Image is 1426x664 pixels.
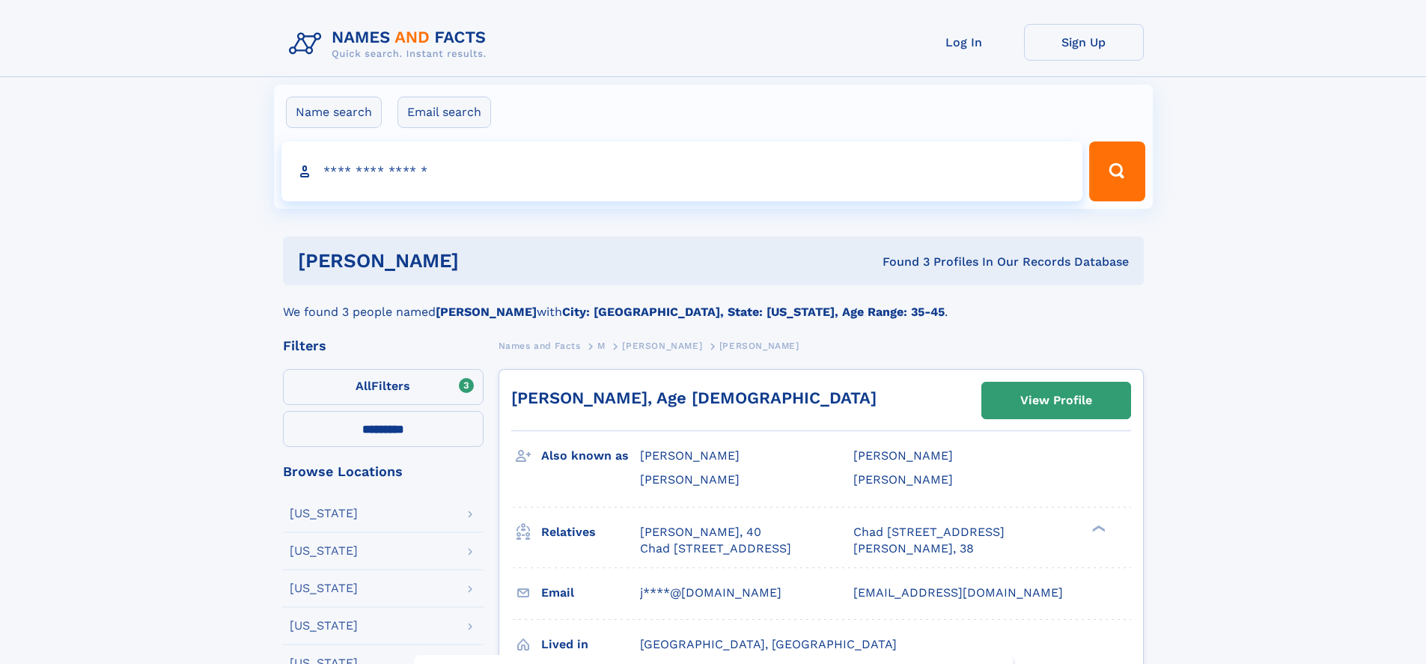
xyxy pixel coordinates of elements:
[290,508,358,520] div: [US_STATE]
[283,24,499,64] img: Logo Names and Facts
[622,341,702,351] span: [PERSON_NAME]
[298,252,671,270] h1: [PERSON_NAME]
[982,383,1130,418] a: View Profile
[356,379,371,393] span: All
[499,336,581,355] a: Names and Facts
[283,285,1144,321] div: We found 3 people named with .
[853,585,1063,600] span: [EMAIL_ADDRESS][DOMAIN_NAME]
[853,540,974,557] a: [PERSON_NAME], 38
[640,472,740,487] span: [PERSON_NAME]
[1089,141,1145,201] button: Search Button
[719,341,799,351] span: [PERSON_NAME]
[562,305,945,319] b: City: [GEOGRAPHIC_DATA], State: [US_STATE], Age Range: 35-45
[904,24,1024,61] a: Log In
[671,254,1129,270] div: Found 3 Profiles In Our Records Database
[290,620,358,632] div: [US_STATE]
[283,369,484,405] label: Filters
[597,336,606,355] a: M
[1024,24,1144,61] a: Sign Up
[541,580,640,606] h3: Email
[290,582,358,594] div: [US_STATE]
[1088,523,1106,533] div: ❯
[640,540,791,557] a: Chad [STREET_ADDRESS]
[283,339,484,353] div: Filters
[853,524,1005,540] a: Chad [STREET_ADDRESS]
[541,520,640,545] h3: Relatives
[1020,383,1092,418] div: View Profile
[541,632,640,657] h3: Lived in
[281,141,1083,201] input: search input
[597,341,606,351] span: M
[286,97,382,128] label: Name search
[283,465,484,478] div: Browse Locations
[290,545,358,557] div: [US_STATE]
[622,336,702,355] a: [PERSON_NAME]
[640,637,897,651] span: [GEOGRAPHIC_DATA], [GEOGRAPHIC_DATA]
[397,97,491,128] label: Email search
[511,389,877,407] a: [PERSON_NAME], Age [DEMOGRAPHIC_DATA]
[640,448,740,463] span: [PERSON_NAME]
[640,524,761,540] a: [PERSON_NAME], 40
[436,305,537,319] b: [PERSON_NAME]
[541,443,640,469] h3: Also known as
[853,472,953,487] span: [PERSON_NAME]
[853,448,953,463] span: [PERSON_NAME]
